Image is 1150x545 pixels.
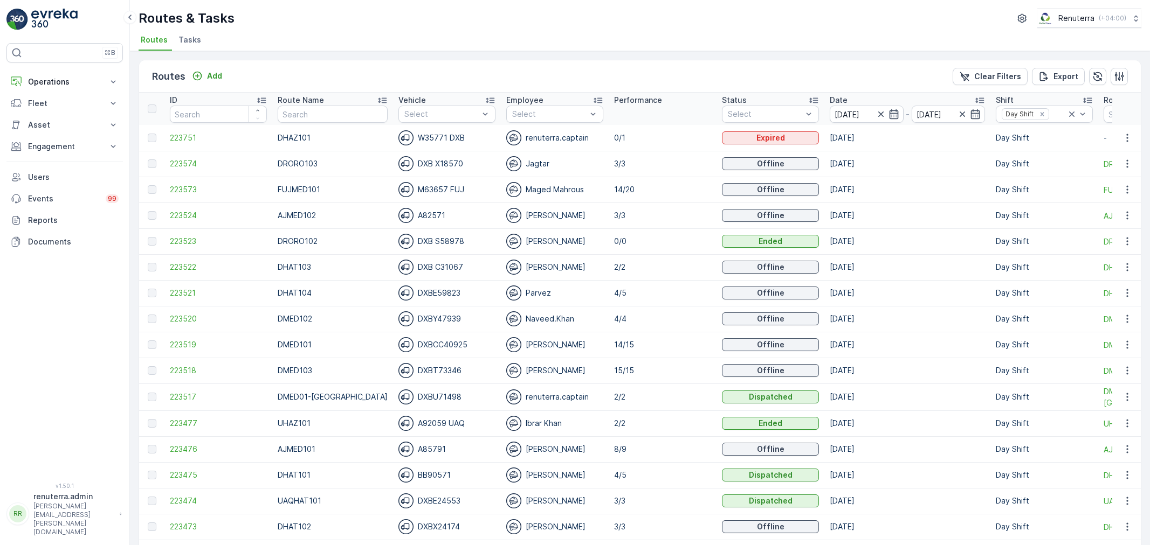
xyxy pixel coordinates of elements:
span: 223523 [170,236,267,247]
p: DMED101 [278,339,388,350]
div: DXB X18570 [398,156,495,171]
p: 0/1 [614,132,711,143]
a: 223521 [170,288,267,298]
button: Ended [722,417,819,430]
div: Toggle Row Selected [148,134,156,142]
div: Toggle Row Selected [148,419,156,428]
div: Toggle Row Selected [148,237,156,246]
img: svg%3e [398,416,414,431]
p: 2/2 [614,418,711,429]
div: [PERSON_NAME] [506,337,603,352]
a: Events99 [6,188,123,209]
div: [PERSON_NAME] [506,442,603,457]
td: [DATE] [824,177,990,202]
div: Naveed.Khan [506,311,603,326]
p: 3/3 [614,158,711,169]
button: Offline [722,157,819,170]
p: ID [170,95,177,106]
p: Routes & Tasks [139,10,235,27]
div: Day Shift [1002,109,1035,119]
img: svg%3e [398,337,414,352]
p: Offline [757,184,784,195]
div: Jagtar [506,156,603,171]
button: Dispatched [722,469,819,481]
p: [PERSON_NAME][EMAIL_ADDRESS][PERSON_NAME][DOMAIN_NAME] [33,502,114,536]
img: svg%3e [506,311,521,326]
div: A85791 [398,442,495,457]
td: [DATE] [824,306,990,332]
p: Renuterra [1058,13,1094,24]
p: Events [28,193,99,204]
button: Dispatched [722,390,819,403]
span: v 1.50.1 [6,483,123,489]
p: Export [1053,71,1078,82]
p: DHAT104 [278,288,388,298]
button: Offline [722,338,819,351]
div: Remove Day Shift [1036,110,1048,118]
div: M63657 FUJ [398,182,495,197]
p: Offline [757,365,784,376]
img: svg%3e [506,130,521,145]
p: AJMED101 [278,444,388,455]
p: 3/3 [614,495,711,506]
div: DXBX24174 [398,519,495,534]
p: Clear Filters [974,71,1021,82]
p: 2/2 [614,262,711,272]
p: Day Shift [996,184,1093,195]
div: A92059 UAQ [398,416,495,431]
td: [DATE] [824,514,990,540]
td: [DATE] [824,125,990,151]
div: Toggle Row Selected [148,340,156,349]
button: Expired [722,131,819,144]
img: svg%3e [398,260,414,275]
p: Expired [756,132,785,143]
input: Search [170,106,267,123]
span: 223476 [170,444,267,455]
p: Asset [28,120,101,130]
p: 8/9 [614,444,711,455]
p: Ended [759,236,782,247]
button: Operations [6,71,123,93]
div: [PERSON_NAME] [506,467,603,483]
button: Renuterra(+04:00) [1037,9,1141,28]
img: svg%3e [506,416,521,431]
img: svg%3e [398,311,414,326]
div: W35771 DXB [398,130,495,145]
input: Search [278,106,388,123]
a: Users [6,166,123,188]
a: 223519 [170,339,267,350]
p: renuterra.admin [33,491,114,502]
p: Day Shift [996,339,1093,350]
p: Fleet [28,98,101,109]
td: [DATE] [824,358,990,383]
a: 223573 [170,184,267,195]
a: 223524 [170,210,267,221]
p: Select [728,109,802,120]
img: svg%3e [398,389,414,404]
p: Day Shift [996,418,1093,429]
div: renuterra.captain [506,389,603,404]
img: svg%3e [398,156,414,171]
button: Add [188,69,226,82]
a: 223517 [170,392,267,402]
p: DRORO103 [278,158,388,169]
img: svg%3e [506,442,521,457]
td: [DATE] [824,202,990,228]
p: DHAZ101 [278,132,388,143]
p: Day Shift [996,132,1093,143]
div: Toggle Row Selected [148,393,156,401]
p: Day Shift [996,210,1093,221]
a: 223522 [170,262,267,272]
td: [DATE] [824,280,990,306]
p: 15/15 [614,365,711,376]
div: Toggle Row Selected [148,211,156,220]
button: Offline [722,183,819,196]
a: 223574 [170,158,267,169]
span: 223518 [170,365,267,376]
a: 223520 [170,313,267,324]
td: [DATE] [824,332,990,358]
button: Offline [722,520,819,533]
div: [PERSON_NAME] [506,208,603,223]
a: 223474 [170,495,267,506]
